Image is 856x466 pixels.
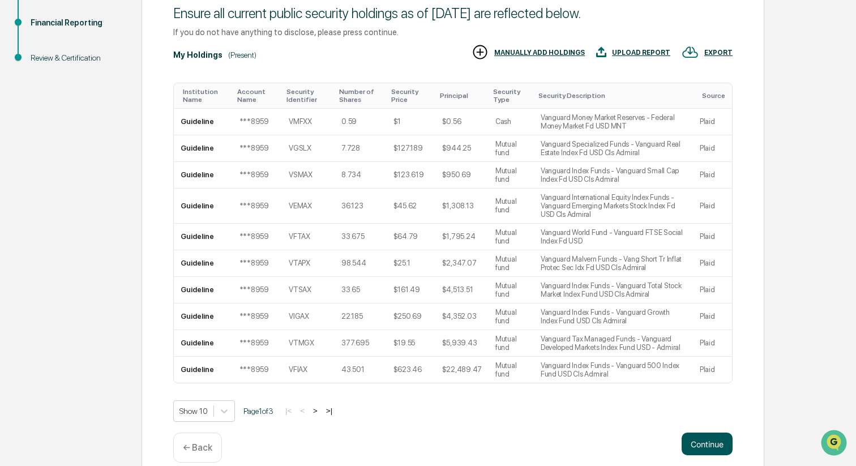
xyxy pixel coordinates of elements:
[489,162,534,189] td: Mutual fund
[80,191,137,200] a: Powered byPylon
[174,330,233,357] td: Guideline
[435,224,489,250] td: $1,795.24
[612,49,670,57] div: UPLOAD REPORT
[534,277,693,303] td: Vanguard Index Funds - Vanguard Total Stock Market Index Fund USD Cls Admiral
[693,189,732,224] td: Plaid
[286,88,330,104] div: Toggle SortBy
[174,224,233,250] td: Guideline
[7,138,78,159] a: 🖐️Preclearance
[489,189,534,224] td: Mutual fund
[693,277,732,303] td: Plaid
[282,162,335,189] td: VSMAX
[297,406,308,416] button: <
[93,143,140,154] span: Attestations
[23,143,73,154] span: Preclearance
[435,277,489,303] td: $4,513.51
[174,189,233,224] td: Guideline
[335,357,386,383] td: 43.501
[387,224,435,250] td: $64.79
[489,224,534,250] td: Mutual fund
[335,250,386,277] td: 98.544
[173,50,222,59] div: My Holdings
[682,44,699,61] img: EXPORT
[704,49,733,57] div: EXPORT
[174,109,233,135] td: Guideline
[435,330,489,357] td: $5,939.43
[534,250,693,277] td: Vanguard Malvern Funds - Vang Short Tr Inflat Protec Sec Idx Fd USD Cls Admiral
[489,109,534,135] td: Cash
[387,109,435,135] td: $1
[174,135,233,162] td: Guideline
[282,357,335,383] td: VFIAX
[282,189,335,224] td: VEMAX
[387,277,435,303] td: $161.49
[387,303,435,330] td: $250.69
[243,407,273,416] span: Page 1 of 3
[534,330,693,357] td: Vanguard Tax Managed Funds - Vanguard Developed Markets Index Fund USD - Admiral
[335,224,386,250] td: 33.675
[335,277,386,303] td: 33.65
[282,303,335,330] td: VIGAX
[173,27,733,37] div: If you do not have anything to disclose, please press continue.
[387,330,435,357] td: $19.55
[323,406,336,416] button: >|
[596,44,606,61] img: UPLOAD REPORT
[174,303,233,330] td: Guideline
[310,406,321,416] button: >
[435,189,489,224] td: $1,308.13
[534,109,693,135] td: Vanguard Money Market Reserves - Federal Money Market Fd USD MNT
[489,330,534,357] td: Mutual fund
[493,88,529,104] div: Toggle SortBy
[435,250,489,277] td: $2,347.07
[78,138,145,159] a: 🗄️Attestations
[534,135,693,162] td: Vanguard Specialized Funds - Vanguard Real Estate Index Fd USD Cls Admiral
[82,144,91,153] div: 🗄️
[693,224,732,250] td: Plaid
[174,357,233,383] td: Guideline
[282,109,335,135] td: VMFXX
[282,250,335,277] td: VTAPX
[391,88,431,104] div: Toggle SortBy
[335,303,386,330] td: 22.185
[702,92,727,100] div: Toggle SortBy
[282,135,335,162] td: VGSLX
[113,192,137,200] span: Pylon
[534,162,693,189] td: Vanguard Index Funds - Vanguard Small Cap Index Fd USD Cls Admiral
[387,162,435,189] td: $123.619
[693,109,732,135] td: Plaid
[282,224,335,250] td: VFTAX
[435,135,489,162] td: $944.25
[31,52,123,64] div: Review & Certification
[534,189,693,224] td: Vanguard International Equity Index Funds - Vanguard Emerging Markets Stock Index Fd USD Cls Admiral
[472,44,489,61] img: MANUALLY ADD HOLDINGS
[11,144,20,153] div: 🖐️
[387,357,435,383] td: $623.46
[489,303,534,330] td: Mutual fund
[494,49,585,57] div: MANUALLY ADD HOLDINGS
[335,109,386,135] td: 0.59
[538,92,688,100] div: Toggle SortBy
[335,162,386,189] td: 8.734
[435,357,489,383] td: $22,489.47
[435,162,489,189] td: $950.69
[387,250,435,277] td: $25.1
[38,87,186,98] div: Start new chat
[489,277,534,303] td: Mutual fund
[183,88,228,104] div: Toggle SortBy
[693,250,732,277] td: Plaid
[174,162,233,189] td: Guideline
[237,88,278,104] div: Toggle SortBy
[387,135,435,162] td: $127.189
[693,330,732,357] td: Plaid
[489,250,534,277] td: Mutual fund
[820,429,850,459] iframe: Open customer support
[335,330,386,357] td: 377.695
[282,277,335,303] td: VTSAX
[7,160,76,180] a: 🔎Data Lookup
[693,303,732,330] td: Plaid
[335,135,386,162] td: 7.728
[228,50,256,59] div: (Present)
[693,162,732,189] td: Plaid
[339,88,382,104] div: Toggle SortBy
